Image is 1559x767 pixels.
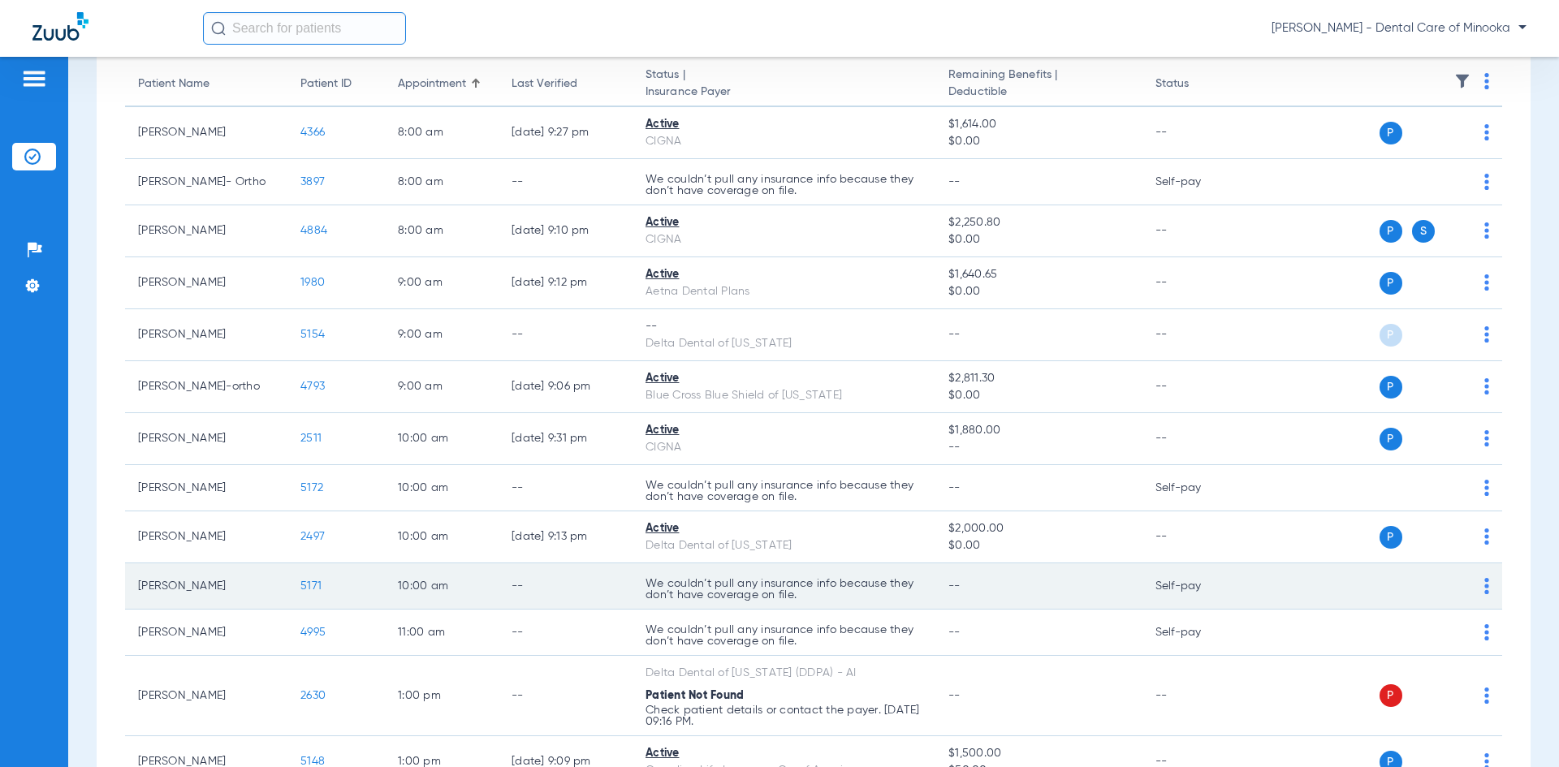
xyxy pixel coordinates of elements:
td: [PERSON_NAME] [125,107,287,159]
span: -- [948,580,961,592]
td: [PERSON_NAME] [125,656,287,736]
span: [PERSON_NAME] - Dental Care of Minooka [1272,20,1527,37]
img: group-dot-blue.svg [1484,430,1489,446]
div: CIGNA [646,133,922,150]
span: 2511 [300,433,322,444]
div: Active [646,745,922,762]
span: $0.00 [948,537,1129,554]
div: Delta Dental of [US_STATE] [646,537,922,554]
p: Check patient details or contact the payer. [DATE] 09:16 PM. [646,705,922,727]
span: 2497 [300,531,325,542]
span: -- [948,176,961,187]
td: -- [1142,309,1252,361]
img: hamburger-icon [21,69,47,88]
td: 10:00 AM [385,465,499,511]
th: Remaining Benefits | [935,62,1142,107]
td: -- [499,309,633,361]
span: 5171 [300,580,322,592]
div: Appointment [398,75,466,93]
span: P [1380,220,1402,243]
span: P [1380,272,1402,295]
p: We couldn’t pull any insurance info because they don’t have coverage on file. [646,578,922,601]
img: group-dot-blue.svg [1484,687,1489,704]
td: [DATE] 9:06 PM [499,361,633,413]
span: P [1380,324,1402,347]
td: 9:00 AM [385,309,499,361]
td: -- [1142,511,1252,563]
span: $0.00 [948,231,1129,248]
span: 4884 [300,225,327,236]
td: -- [1142,413,1252,465]
span: Patient Not Found [646,690,744,701]
img: group-dot-blue.svg [1484,378,1489,394]
div: Patient ID [300,75,352,93]
td: [PERSON_NAME]-ortho [125,361,287,413]
td: [PERSON_NAME]- Ortho [125,159,287,205]
span: $1,880.00 [948,422,1129,439]
span: 3897 [300,176,325,187]
span: $0.00 [948,387,1129,404]
td: [DATE] 9:13 PM [499,511,633,563]
td: [PERSON_NAME] [125,309,287,361]
input: Search for patients [203,12,406,45]
div: Appointment [398,75,486,93]
span: 4366 [300,127,325,138]
td: [PERSON_NAME] [125,257,287,309]
span: $2,000.00 [948,520,1129,537]
td: -- [1142,656,1252,736]
span: P [1380,122,1402,144]
td: -- [1142,257,1252,309]
div: Patient Name [138,75,209,93]
span: Insurance Payer [646,84,922,101]
td: -- [1142,107,1252,159]
span: 5154 [300,329,325,340]
td: 10:00 AM [385,563,499,610]
img: group-dot-blue.svg [1484,624,1489,640]
td: -- [499,563,633,610]
td: [PERSON_NAME] [125,205,287,257]
td: [PERSON_NAME] [125,465,287,511]
span: $1,500.00 [948,745,1129,762]
div: Last Verified [512,75,577,93]
td: Self-pay [1142,610,1252,656]
div: Patient ID [300,75,372,93]
td: [PERSON_NAME] [125,610,287,656]
td: 1:00 PM [385,656,499,736]
td: -- [1142,205,1252,257]
td: [DATE] 9:12 PM [499,257,633,309]
span: -- [948,627,961,638]
span: P [1380,376,1402,399]
img: group-dot-blue.svg [1484,73,1489,89]
td: -- [499,159,633,205]
span: $2,250.80 [948,214,1129,231]
td: [DATE] 9:10 PM [499,205,633,257]
div: Active [646,520,922,537]
span: 5172 [300,482,323,493]
td: Self-pay [1142,563,1252,610]
span: $2,811.30 [948,370,1129,387]
img: group-dot-blue.svg [1484,274,1489,291]
div: Delta Dental of [US_STATE] [646,335,922,352]
span: P [1380,684,1402,707]
div: Last Verified [512,75,620,93]
img: group-dot-blue.svg [1484,578,1489,594]
td: [PERSON_NAME] [125,563,287,610]
div: Blue Cross Blue Shield of [US_STATE] [646,387,922,404]
span: Deductible [948,84,1129,101]
div: Patient Name [138,75,274,93]
span: $0.00 [948,283,1129,300]
p: We couldn’t pull any insurance info because they don’t have coverage on file. [646,174,922,196]
div: Aetna Dental Plans [646,283,922,300]
img: Zuub Logo [32,12,89,41]
span: $1,640.65 [948,266,1129,283]
img: group-dot-blue.svg [1484,480,1489,496]
th: Status | [633,62,935,107]
span: 2630 [300,690,326,701]
img: group-dot-blue.svg [1484,124,1489,140]
td: [PERSON_NAME] [125,511,287,563]
th: Status [1142,62,1252,107]
td: [DATE] 9:31 PM [499,413,633,465]
td: [DATE] 9:27 PM [499,107,633,159]
td: -- [499,610,633,656]
p: We couldn’t pull any insurance info because they don’t have coverage on file. [646,624,922,647]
